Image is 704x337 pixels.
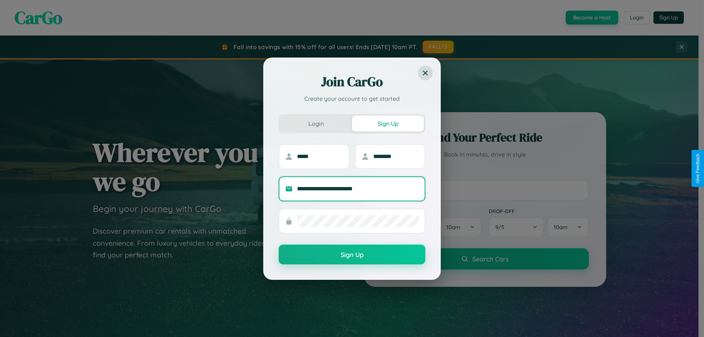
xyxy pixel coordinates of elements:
button: Login [280,116,352,132]
h2: Join CarGo [279,73,425,91]
button: Sign Up [352,116,424,132]
p: Create your account to get started [279,94,425,103]
button: Sign Up [279,245,425,264]
div: Give Feedback [695,154,700,183]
